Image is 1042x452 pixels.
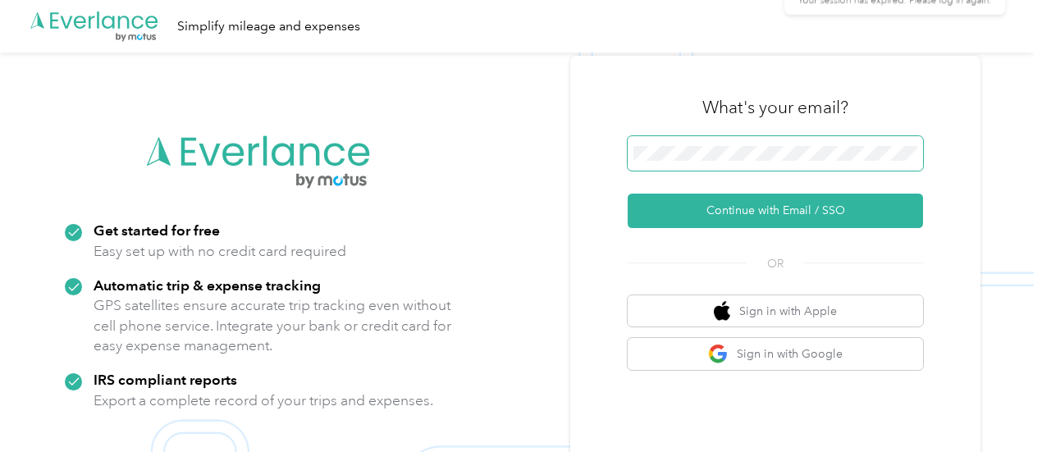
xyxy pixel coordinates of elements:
[94,390,433,411] p: Export a complete record of your trips and expenses.
[796,23,988,43] p: Session Expired
[94,295,452,356] p: GPS satellites ensure accurate trip tracking even without cell phone service. Integrate your bank...
[94,371,237,388] strong: IRS compliant reports
[777,52,1012,66] p: Your session has expired. Please log in again.
[94,241,346,262] p: Easy set up with no credit card required
[628,295,923,327] button: apple logoSign in with Apple
[708,344,729,364] img: google logo
[702,96,848,119] h3: What's your email?
[177,16,360,37] div: Simplify mileage and expenses
[94,276,321,294] strong: Automatic trip & expense tracking
[714,301,730,322] img: apple logo
[628,338,923,370] button: google logoSign in with Google
[94,221,220,239] strong: Get started for free
[747,255,804,272] span: OR
[628,194,923,228] button: Continue with Email / SSO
